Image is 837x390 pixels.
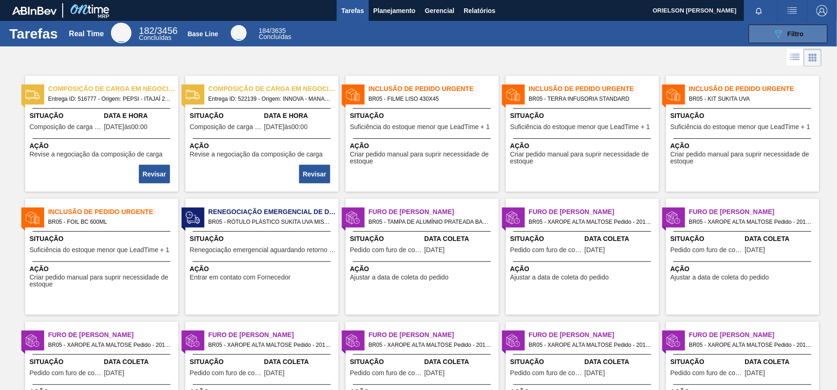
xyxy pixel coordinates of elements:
span: BR05 - XAROPE ALTA MALTOSE Pedido - 2015984 [48,340,171,350]
span: / 3456 [139,26,177,36]
span: Suficiência do estoque menor que LeadTime + 1 [350,123,490,130]
span: Situação [190,111,262,121]
img: status [667,334,680,348]
div: Real Time [139,27,177,41]
span: Entrega ID: 516777 - Origem: PEPSI - ITAJAÍ 2 (SC) - Destino: BR05 [48,94,171,104]
span: 31/08/2025 [585,370,605,377]
span: Ajustar a data de coleta do pedido [350,274,449,281]
span: Criar pedido manual para suprir necessidade de estoque [30,274,176,288]
span: Ação [30,141,176,151]
span: 02/09/2025 [745,370,765,377]
span: Inclusão de Pedido Urgente [48,207,178,217]
span: Data Coleta [745,234,817,244]
span: Situação [190,234,336,244]
span: Situação [671,357,743,367]
img: userActions [787,5,798,16]
span: 31/08/2025 [425,370,445,377]
span: Criar pedido manual para suprir necessidade de estoque [350,151,497,165]
span: Criar pedido manual para suprir necessidade de estoque [671,151,817,165]
img: status [346,334,360,348]
img: status [186,211,200,225]
span: Situação [30,111,102,121]
span: BR05 - XAROPE ALTA MALTOSE Pedido - 2015987 [529,340,652,350]
span: Ação [190,141,336,151]
span: Relatórios [464,5,496,16]
span: Ação [671,141,817,151]
span: Suficiência do estoque menor que LeadTime + 1 [510,123,650,130]
span: Entrega ID: 522139 - Origem: INNOVA - MANAUS (AM) - Destino: BR05 [209,94,331,104]
span: Pedido com furo de coleta [30,370,102,377]
span: Pedido com furo de coleta [190,370,262,377]
span: Concluídas [259,33,291,40]
img: status [186,88,200,102]
span: Ação [350,141,497,151]
span: Furo de Coleta [689,330,819,340]
div: Real Time [111,23,131,43]
button: Revisar [299,165,330,183]
img: status [26,211,39,225]
div: Visão em Cards [804,49,822,66]
span: Data Coleta [585,357,657,367]
span: Planejamento [373,5,416,16]
span: Data Coleta [745,357,817,367]
span: Situação [671,234,743,244]
button: Filtro [749,25,828,43]
span: 30/08/2025 [264,370,285,377]
img: status [506,334,520,348]
span: Ação [671,264,817,274]
span: Furo de Coleta [529,207,659,217]
span: Data e Hora [104,111,176,121]
span: BR05 - XAROPE ALTA MALTOSE Pedido - 2015985 [209,340,331,350]
span: Data Coleta [585,234,657,244]
span: Data Coleta [425,357,497,367]
span: Suficiência do estoque menor que LeadTime + 1 [671,123,811,130]
span: Ação [30,264,176,274]
span: Composição de carga em negociação [30,123,102,130]
span: Data Coleta [425,234,497,244]
span: Revise a negociação da composição de carga [30,151,163,158]
button: Revisar [139,165,170,183]
span: Ação [190,264,336,274]
span: 182 [139,26,154,36]
span: Situação [510,234,582,244]
span: 30/08/2025 [104,370,124,377]
span: Situação [510,111,657,121]
span: Suficiência do estoque menor que LeadTime + 1 [30,247,170,253]
span: Inclusão de Pedido Urgente [369,84,499,94]
span: Data e Hora [264,111,336,121]
span: Situação [30,357,102,367]
span: BR05 - XAROPE ALTA MALTOSE Pedido - 2015995 [689,340,812,350]
span: 30/08/2025 [745,247,765,253]
span: BR05 - KIT SUKITA UVA [689,94,812,104]
span: Renegociação Emergencial de Data [209,207,339,217]
span: Entrar em contato com Fornecedor [190,274,291,281]
span: Inclusão de Pedido Urgente [529,84,659,94]
span: Pedido com furo de coleta [510,370,582,377]
span: Pedido com furo de coleta [350,247,422,253]
img: status [667,88,680,102]
span: Data Coleta [104,357,176,367]
span: Pedido com furo de coleta [671,370,743,377]
span: Concluídas [139,34,171,41]
img: TNhmsLtSVTkK8tSr43FrP2fwEKptu5GPRR3wAAAABJRU5ErkJggg== [12,6,57,15]
span: Furo de Coleta [48,330,178,340]
span: Composição de carga em negociação [190,123,262,130]
span: Situação [30,234,176,244]
span: Data Coleta [264,357,336,367]
span: Tarefas [341,5,364,16]
span: Furo de Coleta [209,330,339,340]
span: / 3635 [259,27,286,34]
div: Real Time [69,30,104,38]
span: 30/08/2025 [585,247,605,253]
img: status [346,88,360,102]
div: Base Line [231,25,247,41]
img: status [26,88,39,102]
span: Furo de Coleta [529,330,659,340]
span: Criar pedido manual para suprir necessidade de estoque [510,151,657,165]
span: Situação [350,234,422,244]
span: Ajustar a data de coleta do pedido [510,274,609,281]
img: status [346,211,360,225]
span: Revise a negociação da composição de carga [190,151,323,158]
span: Pedido com furo de coleta [350,370,422,377]
span: Situação [671,111,817,121]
